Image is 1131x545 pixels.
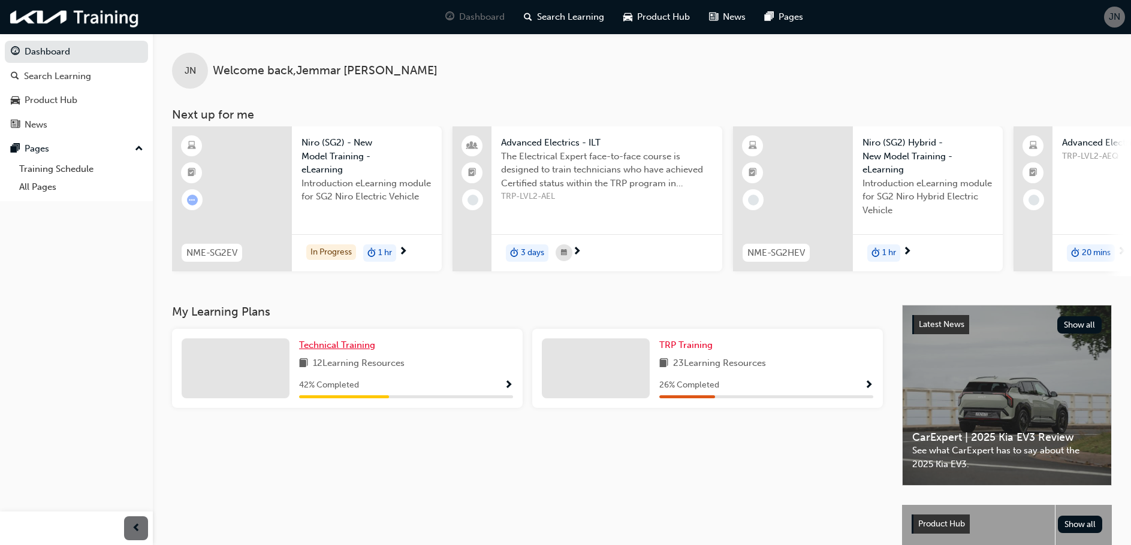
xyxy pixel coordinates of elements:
[5,89,148,111] a: Product Hub
[172,305,883,319] h3: My Learning Plans
[537,10,604,24] span: Search Learning
[5,114,148,136] a: News
[14,160,148,178] a: Training Schedule
[301,177,432,204] span: Introduction eLearning module for SG2 Niro Electric Vehicle
[1071,246,1079,261] span: duration-icon
[436,5,514,29] a: guage-iconDashboard
[1104,7,1125,28] button: JN
[902,305,1112,486] a: Latest NewsShow allCarExpert | 2025 Kia EV3 ReviewSee what CarExpert has to say about the 2025 Ki...
[11,71,19,82] span: search-icon
[862,136,993,177] span: Niro (SG2) Hybrid - New Model Training - eLearning
[864,380,873,391] span: Show Progress
[673,356,766,371] span: 23 Learning Resources
[378,246,392,260] span: 1 hr
[468,138,476,154] span: people-icon
[862,177,993,217] span: Introduction eLearning module for SG2 Niro Hybrid Electric Vehicle
[185,64,196,78] span: JN
[299,356,308,371] span: book-icon
[25,118,47,132] div: News
[301,136,432,177] span: Niro (SG2) - New Model Training - eLearning
[367,246,376,261] span: duration-icon
[912,431,1102,444] span: CarExpert | 2025 Kia EV3 Review
[524,10,532,25] span: search-icon
[501,190,713,204] span: TRP-LVL2-AEL
[132,521,141,536] span: prev-icon
[399,247,408,258] span: next-icon
[11,47,20,57] span: guage-icon
[903,247,912,258] span: next-icon
[749,165,757,181] span: booktick-icon
[864,378,873,393] button: Show Progress
[14,178,148,196] a: All Pages
[614,5,699,29] a: car-iconProduct Hub
[755,5,813,29] a: pages-iconPages
[1029,195,1039,205] span: learningRecordVerb_NONE-icon
[504,380,513,391] span: Show Progress
[748,195,759,205] span: learningRecordVerb_NONE-icon
[188,165,196,181] span: booktick-icon
[699,5,755,29] a: news-iconNews
[135,141,143,157] span: up-icon
[912,315,1102,334] a: Latest NewsShow all
[313,356,405,371] span: 12 Learning Resources
[514,5,614,29] a: search-iconSearch Learning
[188,138,196,154] span: learningResourceType_ELEARNING-icon
[1082,246,1111,260] span: 20 mins
[1029,138,1037,154] span: laptop-icon
[25,142,49,156] div: Pages
[1109,10,1120,24] span: JN
[659,340,713,350] span: TRP Training
[5,138,148,160] button: Pages
[445,10,454,25] span: guage-icon
[25,93,77,107] div: Product Hub
[453,126,722,271] a: Advanced Electrics - ILTThe Electrical Expert face-to-face course is designed to train technician...
[623,10,632,25] span: car-icon
[765,10,774,25] span: pages-icon
[1117,247,1126,258] span: next-icon
[659,338,717,352] a: TRP Training
[6,5,144,29] img: kia-training
[510,246,518,261] span: duration-icon
[11,95,20,106] span: car-icon
[912,444,1102,471] span: See what CarExpert has to say about the 2025 Kia EV3.
[24,69,91,83] div: Search Learning
[749,138,757,154] span: learningResourceType_ELEARNING-icon
[919,319,964,329] span: Latest News
[187,195,198,205] span: learningRecordVerb_ATTEMPT-icon
[299,379,359,392] span: 42 % Completed
[723,10,746,24] span: News
[1057,316,1102,334] button: Show all
[747,246,805,260] span: NME-SG2HEV
[1058,516,1103,533] button: Show all
[11,144,20,155] span: pages-icon
[637,10,690,24] span: Product Hub
[659,356,668,371] span: book-icon
[912,514,1102,534] a: Product HubShow all
[468,195,478,205] span: learningRecordVerb_NONE-icon
[299,340,375,350] span: Technical Training
[733,126,1003,271] a: NME-SG2HEVNiro (SG2) Hybrid - New Model Training - eLearningIntroduction eLearning module for SG2...
[172,126,442,271] a: NME-SG2EVNiro (SG2) - New Model Training - eLearningIntroduction eLearning module for SG2 Niro El...
[659,379,719,392] span: 26 % Completed
[1029,165,1037,181] span: booktick-icon
[918,519,965,529] span: Product Hub
[306,244,356,261] div: In Progress
[871,246,880,261] span: duration-icon
[882,246,896,260] span: 1 hr
[521,246,544,260] span: 3 days
[213,64,438,78] span: Welcome back , Jemmar [PERSON_NAME]
[468,165,476,181] span: booktick-icon
[11,120,20,131] span: news-icon
[5,41,148,63] a: Dashboard
[572,247,581,258] span: next-icon
[299,338,380,352] a: Technical Training
[5,65,148,87] a: Search Learning
[5,38,148,138] button: DashboardSearch LearningProduct HubNews
[153,108,1131,122] h3: Next up for me
[779,10,803,24] span: Pages
[561,246,567,261] span: calendar-icon
[501,136,713,150] span: Advanced Electrics - ILT
[504,378,513,393] button: Show Progress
